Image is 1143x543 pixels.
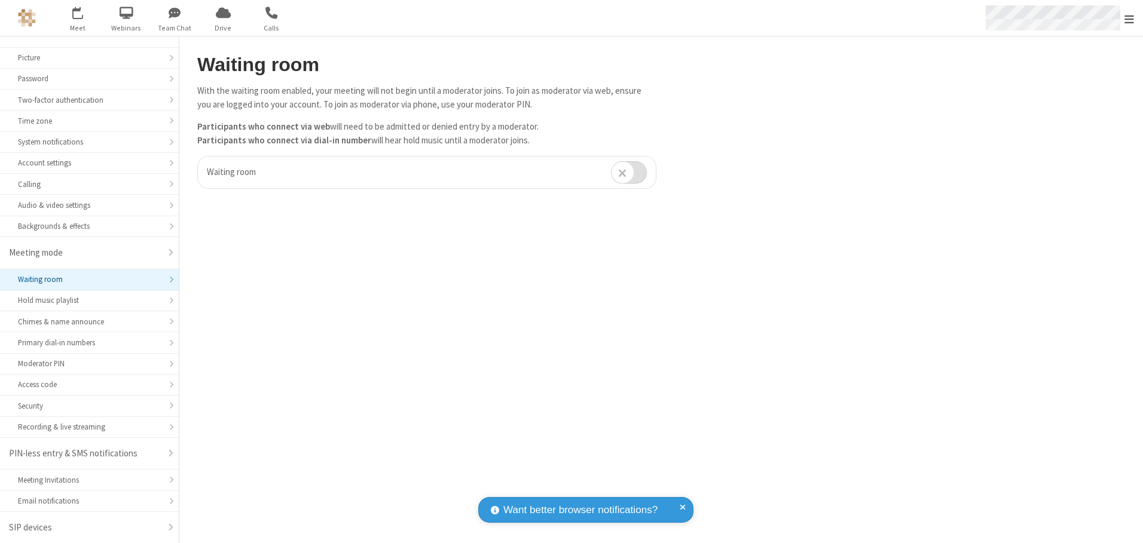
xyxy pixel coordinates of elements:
[9,447,161,461] div: PIN-less entry & SMS notifications
[207,166,256,177] span: Waiting room
[18,9,36,27] img: QA Selenium DO NOT DELETE OR CHANGE
[201,23,246,33] span: Drive
[9,246,161,260] div: Meeting mode
[152,23,197,33] span: Team Chat
[81,7,88,16] div: 1
[18,474,161,486] div: Meeting Invitations
[18,136,161,148] div: System notifications
[18,73,161,84] div: Password
[18,337,161,348] div: Primary dial-in numbers
[18,220,161,232] div: Backgrounds & effects
[18,157,161,168] div: Account settings
[249,23,294,33] span: Calls
[18,52,161,63] div: Picture
[18,379,161,390] div: Access code
[18,421,161,432] div: Recording & live streaming
[18,274,161,285] div: Waiting room
[18,94,161,106] div: Two-factor authentication
[503,502,658,518] span: Want better browser notifications?
[18,316,161,327] div: Chimes & name announce
[56,23,100,33] span: Meet
[197,120,656,147] p: will need to be admitted or denied entry by a moderator. will hear hold music until a moderator j...
[18,115,161,127] div: Time zone
[18,294,161,306] div: Hold music playlist
[18,495,161,507] div: Email notifications
[197,121,330,132] b: Participants who connect via web
[104,23,149,33] span: Webinars
[18,358,161,369] div: Moderator PIN
[18,179,161,190] div: Calling
[18,400,161,412] div: Security
[197,84,656,111] p: With the waiting room enabled, your meeting will not begin until a moderator joins. To join as mo...
[1113,512,1134,535] iframe: Chat
[197,134,371,146] b: Participants who connect via dial-in number
[18,200,161,211] div: Audio & video settings
[9,521,161,535] div: SIP devices
[197,54,656,75] h2: Waiting room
